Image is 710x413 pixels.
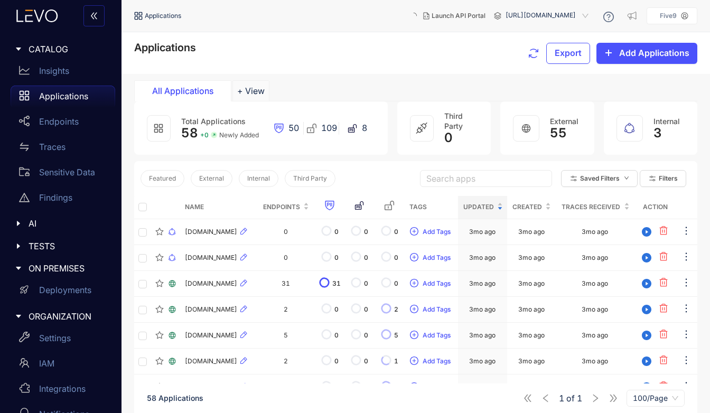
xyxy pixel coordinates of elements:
span: 0 [334,332,339,339]
span: play-circle [639,356,655,366]
span: star [155,228,164,236]
p: Traces [39,142,66,152]
button: play-circle [638,379,655,396]
button: Export [546,43,590,64]
div: 3mo ago [582,228,608,236]
td: 31 [258,271,314,297]
span: play-circle [639,305,655,314]
th: Tags [405,196,458,219]
span: play-circle [639,279,655,288]
span: Add Applications [619,48,689,58]
td: 0 [258,219,314,245]
div: 3mo ago [469,358,496,365]
span: 0 [394,254,398,261]
th: Action [634,196,676,219]
span: 0 [334,228,339,236]
p: Deployments [39,285,91,295]
button: Add tab [232,80,269,101]
button: ellipsis [680,223,692,240]
button: plus-circleAdd Tags [409,379,451,396]
div: ORGANIZATION [6,305,115,327]
span: 58 [181,125,198,140]
span: Add Tags [423,358,451,365]
span: plus-circle [410,253,418,262]
span: 0 [364,254,368,261]
span: caret-right [15,242,22,250]
span: Endpoints [262,201,302,213]
div: 3mo ago [518,228,545,236]
button: ellipsis [680,327,692,344]
button: plusAdd Applications [596,43,697,64]
span: Internal [653,117,680,126]
span: ellipsis [681,355,692,367]
span: star [155,254,164,262]
div: 3mo ago [518,254,545,261]
span: loading [410,13,421,19]
a: Deployments [11,280,115,305]
p: Endpoints [39,117,79,126]
span: caret-right [15,45,22,53]
span: [DOMAIN_NAME] [185,254,237,261]
div: 3mo ago [469,306,496,313]
span: 109 [321,123,337,133]
span: plus-circle [410,279,418,288]
span: [DOMAIN_NAME] [185,228,237,236]
span: Add Tags [423,228,451,236]
span: plus-circle [410,382,418,392]
span: caret-right [15,265,22,272]
button: Internal [239,170,278,187]
div: AI [6,212,115,234]
span: AI [29,219,107,228]
span: 0 [364,358,368,365]
span: play-circle [639,253,655,262]
span: 0 [334,254,339,261]
button: play-circle [638,301,655,318]
span: External [199,175,224,182]
span: 5 [394,332,398,339]
p: Findings [39,193,72,202]
span: Add Tags [423,332,451,339]
th: Traces Received [555,196,634,219]
div: 3mo ago [582,280,608,287]
button: play-circle [638,223,655,240]
button: plus-circleAdd Tags [409,301,451,318]
span: 50 [288,123,299,133]
span: star [155,331,164,340]
th: Created [507,196,555,219]
p: Applications [39,91,88,101]
span: [DOMAIN_NAME] [185,358,237,365]
a: Insights [11,60,115,86]
span: 0 [444,130,453,145]
div: 3mo ago [518,306,545,313]
button: double-left [83,5,105,26]
span: ON PREMISES [29,264,107,273]
div: 3mo ago [518,280,545,287]
span: plus-circle [410,227,418,237]
span: team [19,358,30,368]
span: 1 [394,358,398,365]
a: Integrations [11,378,115,403]
span: play-circle [639,382,655,392]
th: Name [181,196,258,219]
div: 3mo ago [469,280,496,287]
span: Applications [145,12,181,20]
span: caret-right [15,220,22,227]
span: 0 [364,332,368,339]
div: 3mo ago [469,254,496,261]
span: [DOMAIN_NAME] [185,332,237,339]
div: 3mo ago [469,228,496,236]
span: 31 [332,280,341,287]
span: Filters [659,175,678,182]
td: 0 [258,245,314,271]
td: 3 [258,374,314,400]
span: ellipsis [681,329,692,341]
div: 3mo ago [518,358,545,365]
span: star [155,383,164,391]
p: Integrations [39,384,86,393]
td: 2 [258,297,314,323]
button: ellipsis [680,249,692,266]
div: TESTS [6,235,115,257]
button: External [191,170,232,187]
button: play-circle [638,249,655,266]
span: Internal [247,175,270,182]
